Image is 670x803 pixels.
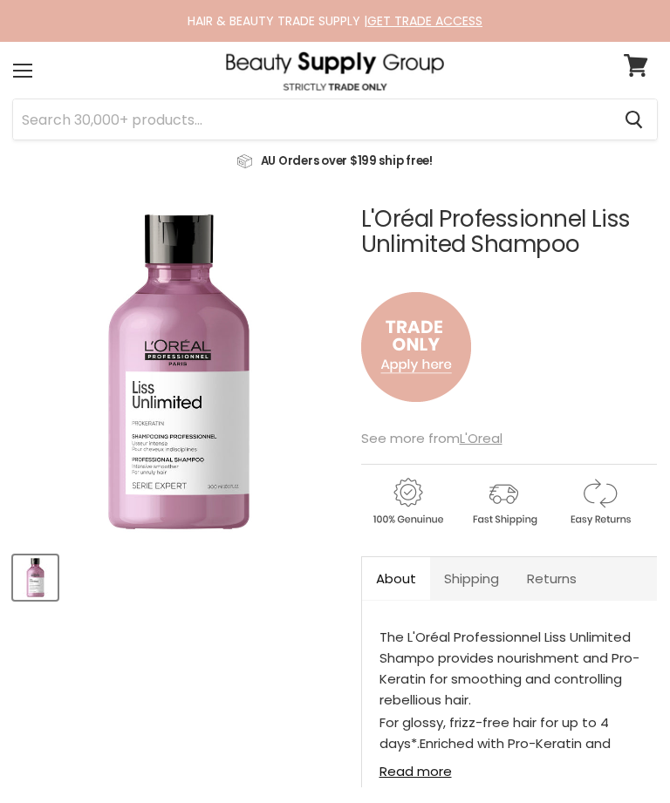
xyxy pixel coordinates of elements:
[367,12,482,30] a: GET TRADE ACCESS
[13,207,345,538] div: L'Oréal Professionnel Liss Unlimited Shampoo image. Click or Scroll to Zoom.
[460,429,502,447] a: L'Oreal
[379,753,639,779] a: Read more
[553,475,646,528] img: returns.gif
[13,555,58,600] button: L'Oréal Professionnel Liss Unlimited Shampoo
[361,275,471,419] img: to.png
[361,429,502,447] span: See more from
[457,475,550,528] img: shipping.gif
[379,628,639,709] span: The L'Oréal Professionnel Liss Unlimited Shampo provides nourishment and Pro-Keratin for smoothin...
[13,207,345,538] img: L'Oréal Professionnel Liss Unlimited Shampoo
[513,557,591,600] a: Returns
[611,99,657,140] button: Search
[362,557,430,600] a: About
[15,557,56,598] img: L'Oréal Professionnel Liss Unlimited Shampoo
[12,99,658,140] form: Product
[583,721,653,786] iframe: Gorgias live chat messenger
[13,99,611,140] input: Search
[10,550,347,600] div: Product thumbnails
[361,475,454,528] img: genuine.gif
[430,557,513,600] a: Shipping
[361,207,657,257] h1: L'Oréal Professionnel Liss Unlimited Shampoo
